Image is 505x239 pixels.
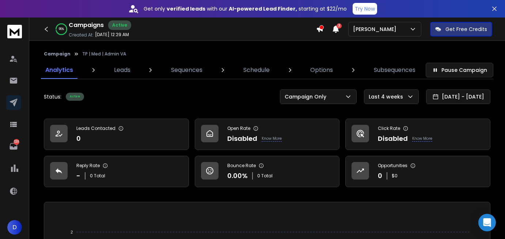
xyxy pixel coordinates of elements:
[45,66,73,74] p: Analytics
[374,66,415,74] p: Subsequences
[110,61,135,79] a: Leads
[227,163,256,169] p: Bounce Rate
[171,66,202,74] p: Sequences
[76,163,100,169] p: Reply Rate
[239,61,274,79] a: Schedule
[345,156,490,187] a: Opportunities0$0
[353,3,377,15] button: Try Now
[227,126,250,131] p: Open Rate
[44,93,61,100] p: Status:
[41,61,77,79] a: Analytics
[7,220,22,235] button: D
[412,136,432,142] p: Know More
[392,173,398,179] p: $ 0
[90,173,105,179] p: 0 Total
[426,63,493,77] button: Pause Campaign
[345,119,490,150] a: Click RateDisabledKnow More
[195,119,340,150] a: Open RateDisabledKnow More
[6,139,21,154] a: 129
[66,93,84,101] div: Active
[76,171,80,181] p: -
[71,230,73,234] tspan: 2
[95,32,129,38] p: [DATE] 12:29 AM
[76,134,81,144] p: 0
[7,25,22,38] img: logo
[478,214,496,231] div: Open Intercom Messenger
[14,139,19,145] p: 129
[426,89,490,104] button: [DATE] - [DATE]
[378,126,400,131] p: Click Rate
[108,20,131,30] div: Active
[69,32,94,38] p: Created At:
[369,61,420,79] a: Subsequences
[369,93,406,100] p: Last 4 weeks
[262,136,282,142] p: Know More
[430,22,492,36] button: Get Free Credits
[310,66,333,74] p: Options
[306,61,337,79] a: Options
[229,5,297,12] strong: AI-powered Lead Finder,
[44,156,189,187] a: Reply Rate-0 Total
[243,66,270,74] p: Schedule
[227,171,248,181] p: 0.00 %
[378,163,407,169] p: Opportunities
[69,21,104,30] h1: Campaigns
[76,126,115,131] p: Leads Contacted
[82,51,126,57] p: TP | Med | Admin VA
[59,27,64,31] p: 96 %
[44,51,71,57] button: Campaign
[378,171,382,181] p: 0
[355,5,375,12] p: Try Now
[337,23,342,28] span: 3
[353,26,399,33] p: [PERSON_NAME]
[195,156,340,187] a: Bounce Rate0.00%0 Total
[44,119,189,150] a: Leads Contacted0
[227,134,257,144] p: Disabled
[144,5,347,12] p: Get only with our starting at $22/mo
[445,26,487,33] p: Get Free Credits
[378,134,408,144] p: Disabled
[114,66,130,74] p: Leads
[257,173,273,179] p: 0 Total
[167,5,205,12] strong: verified leads
[285,93,329,100] p: Campaign Only
[167,61,207,79] a: Sequences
